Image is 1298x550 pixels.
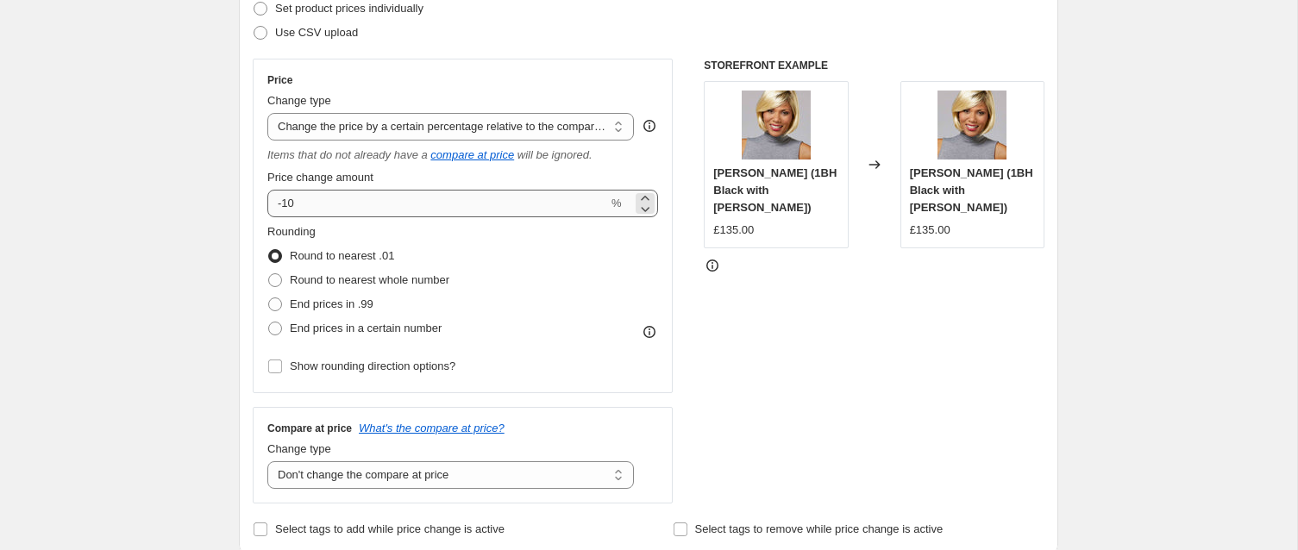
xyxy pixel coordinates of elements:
span: Show rounding direction options? [290,359,455,372]
div: £135.00 [713,222,754,239]
div: £135.00 [910,222,950,239]
span: % [611,197,622,209]
i: Items that do not already have a [267,148,428,161]
span: End prices in .99 [290,297,373,310]
h3: Price [267,73,292,87]
span: Use CSV upload [275,26,358,39]
h3: Compare at price [267,422,352,435]
span: Set product prices individually [275,2,423,15]
span: [PERSON_NAME] (1BH Black with [PERSON_NAME]) [910,166,1033,214]
span: Rounding [267,225,316,238]
i: will be ignored. [517,148,593,161]
img: jayde_80x.jpg [742,91,811,159]
span: Select tags to remove while price change is active [695,522,944,535]
span: Select tags to add while price change is active [275,522,505,535]
button: compare at price [430,148,514,161]
span: Change type [267,94,331,107]
span: Round to nearest whole number [290,273,449,286]
img: jayde_80x.jpg [937,91,1006,159]
span: End prices in a certain number [290,322,442,334]
input: -20 [267,190,608,217]
h6: STOREFRONT EXAMPLE [704,59,1044,72]
button: What's the compare at price? [359,422,505,434]
div: help [641,117,658,134]
span: Price change amount [267,171,373,184]
span: [PERSON_NAME] (1BH Black with [PERSON_NAME]) [713,166,837,214]
span: Change type [267,442,331,455]
span: Round to nearest .01 [290,249,394,262]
